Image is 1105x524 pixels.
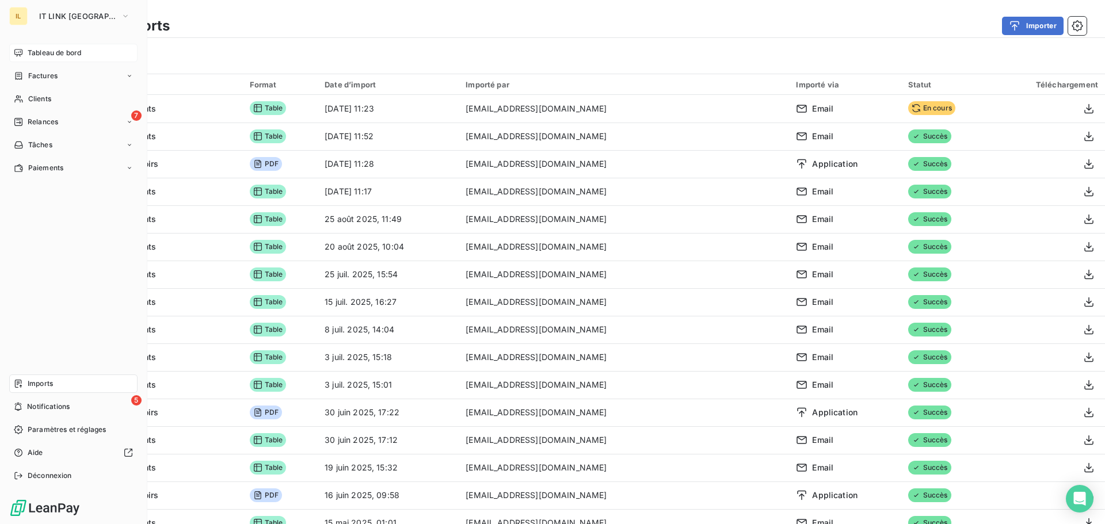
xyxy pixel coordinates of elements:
[908,461,951,475] span: Succès
[250,157,282,171] span: PDF
[250,212,287,226] span: Table
[459,233,789,261] td: [EMAIL_ADDRESS][DOMAIN_NAME]
[250,433,287,447] span: Table
[28,48,81,58] span: Tableau de bord
[250,185,287,198] span: Table
[812,324,833,335] span: Email
[908,80,985,89] div: Statut
[812,131,833,142] span: Email
[459,178,789,205] td: [EMAIL_ADDRESS][DOMAIN_NAME]
[318,288,459,316] td: 15 juil. 2025, 16:27
[908,295,951,309] span: Succès
[318,205,459,233] td: 25 août 2025, 11:49
[812,241,833,253] span: Email
[466,80,782,89] div: Importé par
[318,343,459,371] td: 3 juil. 2025, 15:18
[250,323,287,336] span: Table
[908,267,951,281] span: Succès
[459,426,789,454] td: [EMAIL_ADDRESS][DOMAIN_NAME]
[812,103,833,114] span: Email
[812,407,858,418] span: Application
[908,129,951,143] span: Succès
[28,447,43,458] span: Aide
[318,123,459,150] td: [DATE] 11:52
[250,129,287,143] span: Table
[250,240,287,254] span: Table
[459,316,789,343] td: [EMAIL_ADDRESS][DOMAIN_NAME]
[9,499,81,517] img: Logo LeanPay
[318,481,459,509] td: 16 juin 2025, 09:58
[908,240,951,254] span: Succès
[459,399,789,426] td: [EMAIL_ADDRESS][DOMAIN_NAME]
[459,481,789,509] td: [EMAIL_ADDRESS][DOMAIN_NAME]
[28,471,72,481] span: Déconnexion
[28,163,63,173] span: Paiements
[131,395,142,406] span: 5
[250,295,287,309] span: Table
[131,110,142,121] span: 7
[250,488,282,502] span: PDF
[318,233,459,261] td: 20 août 2025, 10:04
[812,296,833,308] span: Email
[908,101,955,115] span: En cours
[812,379,833,391] span: Email
[459,343,789,371] td: [EMAIL_ADDRESS][DOMAIN_NAME]
[318,150,459,178] td: [DATE] 11:28
[459,95,789,123] td: [EMAIL_ADDRESS][DOMAIN_NAME]
[28,378,53,389] span: Imports
[28,94,51,104] span: Clients
[1002,17,1064,35] button: Importer
[908,350,951,364] span: Succès
[999,80,1098,89] div: Téléchargement
[812,186,833,197] span: Email
[459,371,789,399] td: [EMAIL_ADDRESS][DOMAIN_NAME]
[318,178,459,205] td: [DATE] 11:17
[908,488,951,502] span: Succès
[908,433,951,447] span: Succès
[28,424,106,435] span: Paramètres et réglages
[812,351,833,363] span: Email
[812,213,833,225] span: Email
[908,323,951,336] span: Succès
[28,71,58,81] span: Factures
[908,212,951,226] span: Succès
[908,406,951,419] span: Succès
[318,371,459,399] td: 3 juil. 2025, 15:01
[459,261,789,288] td: [EMAIL_ADDRESS][DOMAIN_NAME]
[908,378,951,392] span: Succès
[250,350,287,364] span: Table
[39,12,116,21] span: IT LINK [GEOGRAPHIC_DATA]
[812,158,858,170] span: Application
[250,80,311,89] div: Format
[250,267,287,281] span: Table
[318,454,459,481] td: 19 juin 2025, 15:32
[318,316,459,343] td: 8 juil. 2025, 14:04
[812,489,858,501] span: Application
[9,443,138,462] a: Aide
[28,117,58,127] span: Relances
[459,288,789,316] td: [EMAIL_ADDRESS][DOMAIN_NAME]
[318,399,459,426] td: 30 juin 2025, 17:22
[325,80,452,89] div: Date d’import
[1066,485,1093,512] div: Open Intercom Messenger
[9,7,28,25] div: IL
[796,80,894,89] div: Importé via
[250,101,287,115] span: Table
[318,426,459,454] td: 30 juin 2025, 17:12
[318,95,459,123] td: [DATE] 11:23
[250,406,282,419] span: PDF
[28,140,52,150] span: Tâches
[812,269,833,280] span: Email
[812,434,833,446] span: Email
[459,454,789,481] td: [EMAIL_ADDRESS][DOMAIN_NAME]
[27,401,70,412] span: Notifications
[908,185,951,198] span: Succès
[908,157,951,171] span: Succès
[318,261,459,288] td: 25 juil. 2025, 15:54
[812,462,833,473] span: Email
[459,150,789,178] td: [EMAIL_ADDRESS][DOMAIN_NAME]
[459,123,789,150] td: [EMAIL_ADDRESS][DOMAIN_NAME]
[459,205,789,233] td: [EMAIL_ADDRESS][DOMAIN_NAME]
[250,461,287,475] span: Table
[250,378,287,392] span: Table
